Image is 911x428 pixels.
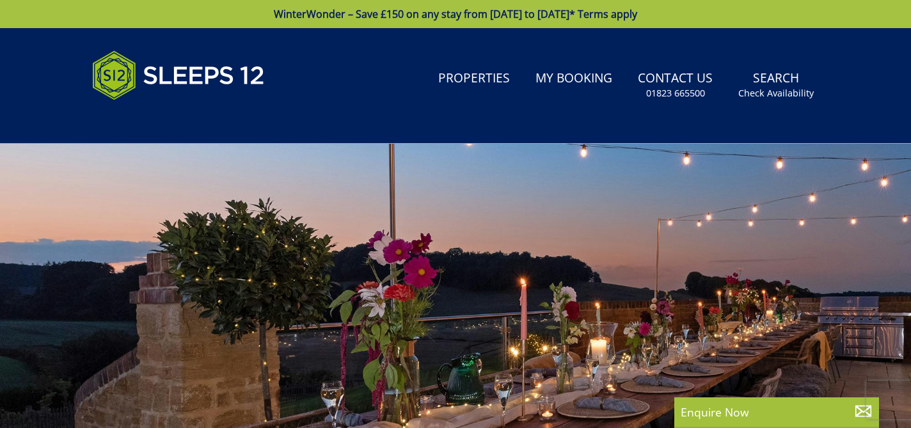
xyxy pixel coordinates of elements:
[738,87,814,100] small: Check Availability
[86,115,220,126] iframe: Customer reviews powered by Trustpilot
[646,87,705,100] small: 01823 665500
[681,404,873,420] p: Enquire Now
[433,65,515,93] a: Properties
[633,65,718,106] a: Contact Us01823 665500
[530,65,617,93] a: My Booking
[733,65,819,106] a: SearchCheck Availability
[92,43,265,107] img: Sleeps 12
